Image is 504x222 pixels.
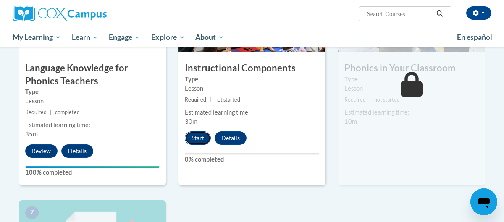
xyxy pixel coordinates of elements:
span: | [369,97,371,103]
label: Type [344,75,479,84]
h3: Phonics in Your Classroom [338,62,485,75]
span: completed [55,109,80,115]
span: Learn [72,32,98,42]
span: 30m [185,118,197,125]
span: not started [215,97,240,103]
span: My Learning [13,32,61,42]
span: 35m [25,131,38,138]
span: Required [344,97,366,103]
span: Explore [151,32,185,42]
label: Type [185,75,319,84]
button: Details [61,144,93,158]
div: Your progress [25,166,160,168]
a: Engage [103,28,146,47]
div: Main menu [6,28,498,47]
span: Required [185,97,206,103]
a: My Learning [7,28,66,47]
a: Learn [66,28,104,47]
div: Lesson [344,84,479,93]
button: Details [215,131,247,145]
div: Estimated learning time: [344,108,479,117]
span: 10m [344,118,357,125]
button: Review [25,144,58,158]
div: Estimated learning time: [25,120,160,130]
span: | [50,109,52,115]
div: Lesson [185,84,319,93]
span: | [210,97,211,103]
label: Type [25,87,160,97]
a: About [190,28,230,47]
div: Estimated learning time: [185,108,319,117]
div: Lesson [25,97,160,106]
iframe: Button to launch messaging window [470,188,497,215]
label: 0% completed [185,155,319,164]
span: 7 [25,206,39,219]
span: Engage [109,32,140,42]
a: Cox Campus [13,6,164,21]
a: Explore [146,28,190,47]
button: Start [185,131,211,145]
img: Cox Campus [13,6,107,21]
button: Search [433,9,446,19]
input: Search Courses [366,9,433,19]
span: Required [25,109,47,115]
a: En español [451,29,498,46]
span: About [195,32,224,42]
button: Account Settings [466,6,491,20]
h3: Language Knowledge for Phonics Teachers [19,62,166,88]
span: not started [374,97,400,103]
h3: Instructional Components [178,62,325,75]
span: En español [457,33,492,42]
label: 100% completed [25,168,160,177]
